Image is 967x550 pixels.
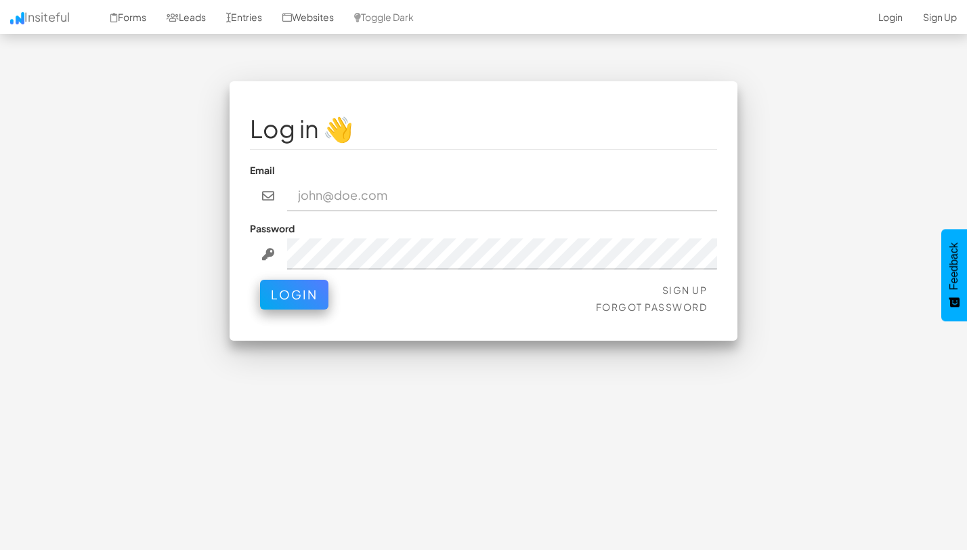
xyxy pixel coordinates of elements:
button: Feedback - Show survey [941,229,967,321]
button: Login [260,280,328,310]
img: icon.png [10,12,24,24]
span: Feedback [948,242,960,290]
label: Email [250,163,275,177]
a: Forgot Password [596,301,708,313]
a: Sign Up [662,284,708,296]
h1: Log in 👋 [250,115,717,142]
input: john@doe.com [287,180,718,211]
label: Password [250,221,295,235]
